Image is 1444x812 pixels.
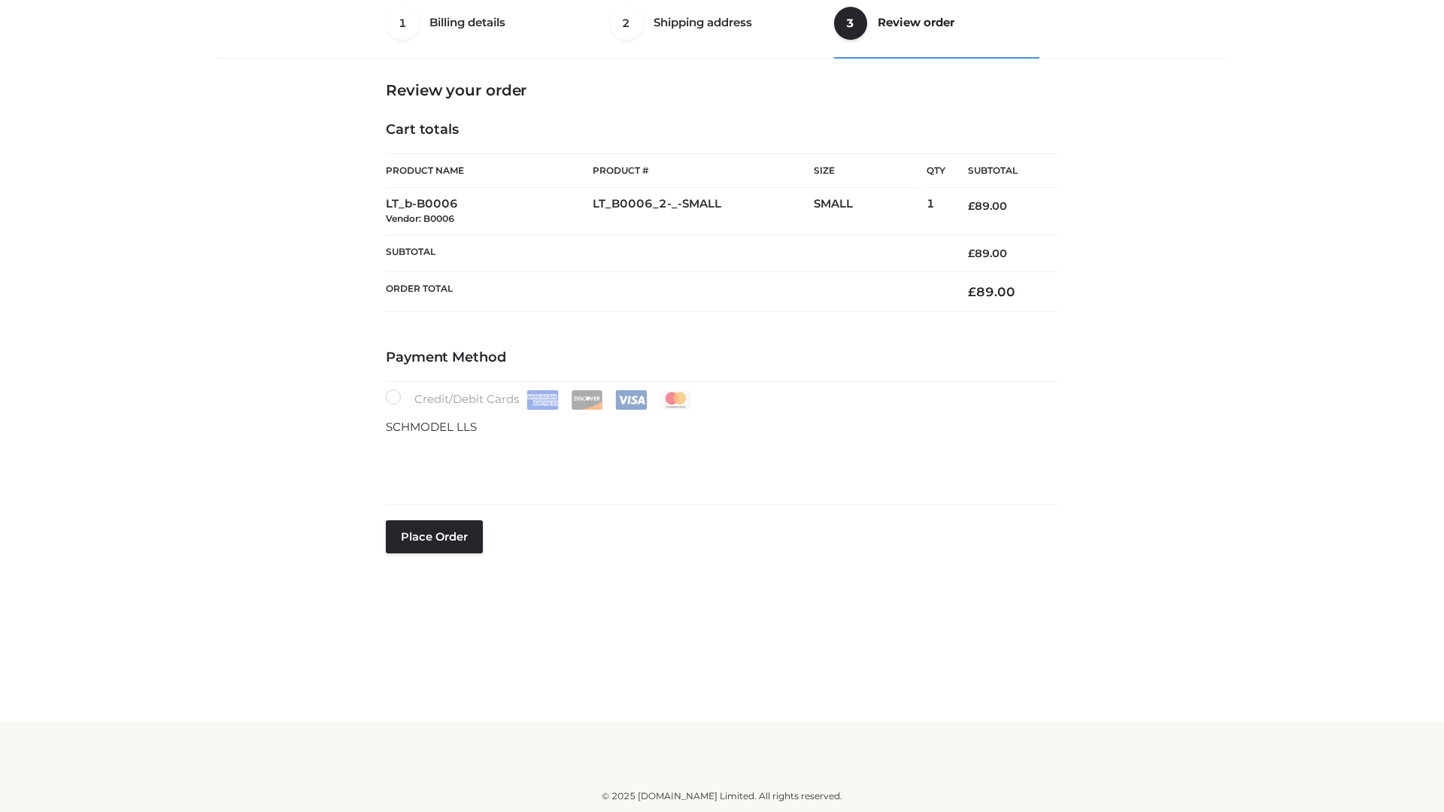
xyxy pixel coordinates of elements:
[814,188,927,235] td: SMALL
[968,199,1007,213] bdi: 89.00
[386,122,1058,138] h4: Cart totals
[615,390,648,410] img: Visa
[526,390,559,410] img: Amex
[945,154,1058,188] th: Subtotal
[386,389,693,410] label: Credit/Debit Cards
[968,284,976,299] span: £
[386,417,1058,437] p: SCHMODEL LLS
[386,350,1058,366] h4: Payment Method
[968,199,975,213] span: £
[927,188,945,235] td: 1
[383,433,1055,488] iframe: Secure payment input frame
[386,153,593,188] th: Product Name
[814,154,919,188] th: Size
[223,789,1221,804] div: © 2025 [DOMAIN_NAME] Limited. All rights reserved.
[968,247,975,260] span: £
[386,235,945,271] th: Subtotal
[660,390,692,410] img: Mastercard
[386,188,593,235] td: LT_b-B0006
[593,153,814,188] th: Product #
[386,213,454,224] small: Vendor: B0006
[571,390,603,410] img: Discover
[968,247,1007,260] bdi: 89.00
[386,272,945,312] th: Order Total
[593,188,814,235] td: LT_B0006_2-_-SMALL
[968,284,1015,299] bdi: 89.00
[927,153,945,188] th: Qty
[386,81,1058,99] h3: Review your order
[386,520,483,553] button: Place order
